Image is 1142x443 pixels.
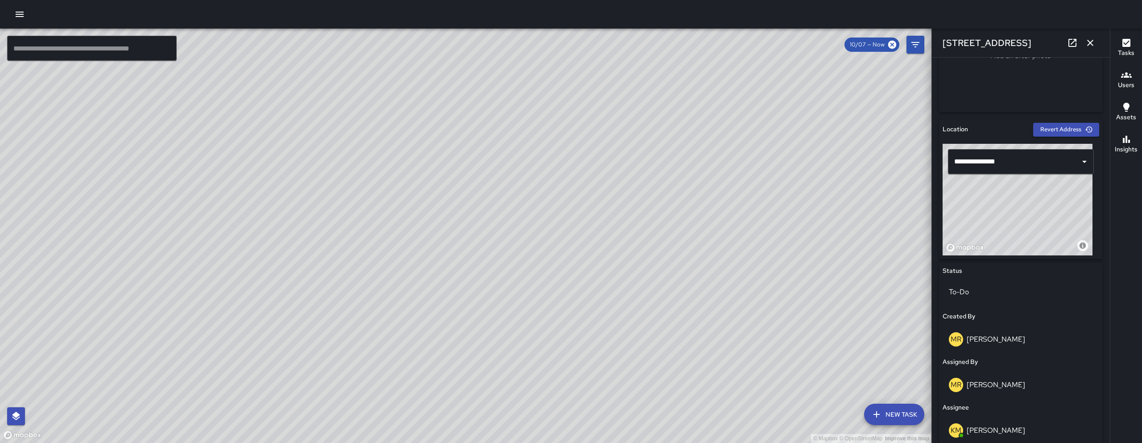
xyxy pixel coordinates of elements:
[951,425,961,436] p: KM
[1116,113,1136,122] h6: Assets
[949,287,1093,297] p: To-Do
[1110,64,1142,96] button: Users
[1118,48,1134,58] h6: Tasks
[943,312,975,322] h6: Created By
[844,40,890,49] span: 10/07 — Now
[1033,123,1099,137] button: Revert Address
[1110,129,1142,161] button: Insights
[844,38,899,52] div: 10/07 — Now
[943,125,968,134] h6: Location
[1110,32,1142,64] button: Tasks
[943,403,969,413] h6: Assignee
[943,36,1031,50] h6: [STREET_ADDRESS]
[1118,80,1134,90] h6: Users
[1110,96,1142,129] button: Assets
[967,426,1025,435] p: [PERSON_NAME]
[864,404,924,425] button: New Task
[1115,145,1138,155] h6: Insights
[967,380,1025,389] p: [PERSON_NAME]
[967,334,1025,344] p: [PERSON_NAME]
[943,266,962,276] h6: Status
[906,36,924,54] button: Filters
[1078,155,1091,168] button: Open
[943,357,978,367] h6: Assigned By
[951,380,961,390] p: MR
[951,334,961,345] p: MR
